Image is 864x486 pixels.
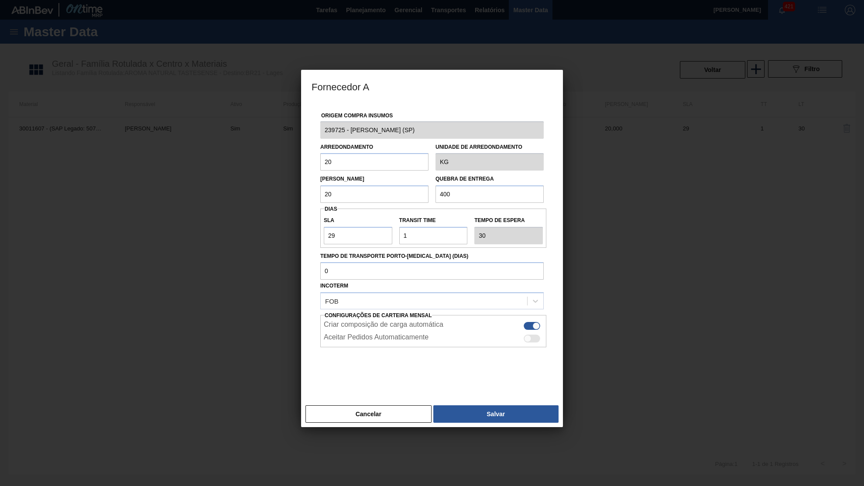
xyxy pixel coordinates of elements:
div: FOB [325,298,339,305]
div: Essa configuração habilita a criação automática de composição de carga do lado do fornecedor caso... [320,318,546,331]
label: Incoterm [320,283,348,289]
span: Dias [325,206,337,212]
label: SLA [324,214,392,227]
label: Unidade de arredondamento [435,141,544,154]
label: Arredondamento [320,144,373,150]
button: Cancelar [305,405,432,423]
label: Quebra de entrega [435,176,494,182]
label: [PERSON_NAME] [320,176,364,182]
div: Essa configuração habilita aceite automático do pedido do lado do fornecedor [320,331,546,344]
button: Salvar [433,405,559,423]
label: Transit Time [399,214,468,227]
label: Tempo de Transporte Porto-[MEDICAL_DATA] (dias) [320,250,544,263]
label: Tempo de espera [474,214,543,227]
span: Configurações de Carteira Mensal [325,312,432,318]
label: Aceitar Pedidos Automaticamente [324,333,429,344]
h3: Fornecedor A [301,70,563,103]
label: Origem Compra Insumos [321,113,393,119]
label: Criar composição de carga automática [324,321,443,331]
